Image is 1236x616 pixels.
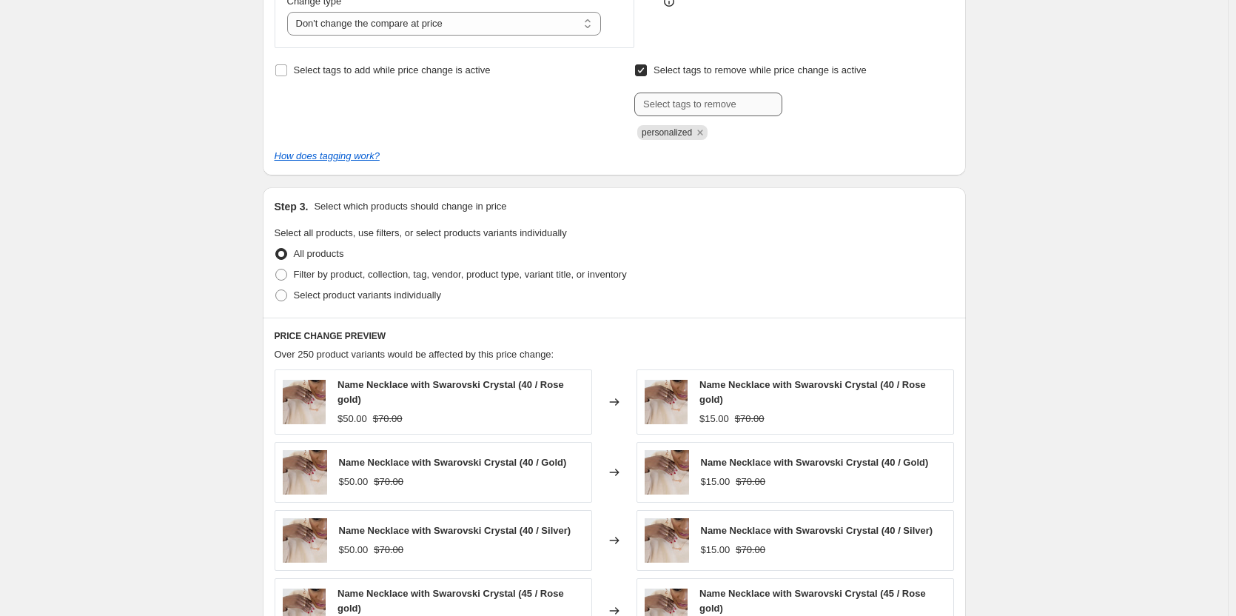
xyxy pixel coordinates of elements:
[693,126,707,139] button: Remove personalized
[699,412,729,426] div: $15.00
[294,248,344,259] span: All products
[736,543,765,558] strike: $70.00
[642,127,692,138] span: personalized
[634,93,782,116] input: Select tags to remove
[294,289,441,301] span: Select product variants individually
[645,380,688,424] img: DSC_0247_80x.jpg
[339,543,369,558] div: $50.00
[699,379,926,405] span: Name Necklace with Swarovski Crystal (40 / Rose gold)
[275,150,380,161] a: How does tagging work?
[701,475,730,489] div: $15.00
[701,457,929,468] span: Name Necklace with Swarovski Crystal (40 / Gold)
[701,543,730,558] div: $15.00
[645,518,689,563] img: DSC_0247_80x.jpg
[699,588,926,614] span: Name Necklace with Swarovski Crystal (45 / Rose gold)
[339,525,571,536] span: Name Necklace with Swarovski Crystal (40 / Silver)
[294,269,627,280] span: Filter by product, collection, tag, vendor, product type, variant title, or inventory
[339,457,567,468] span: Name Necklace with Swarovski Crystal (40 / Gold)
[654,64,867,76] span: Select tags to remove while price change is active
[283,518,327,563] img: DSC_0247_80x.jpg
[337,379,564,405] span: Name Necklace with Swarovski Crystal (40 / Rose gold)
[337,588,564,614] span: Name Necklace with Swarovski Crystal (45 / Rose gold)
[339,475,369,489] div: $50.00
[645,450,689,495] img: DSC_0247_80x.jpg
[275,199,309,214] h2: Step 3.
[294,64,491,76] span: Select tags to add while price change is active
[736,475,765,489] strike: $70.00
[373,412,403,426] strike: $70.00
[283,380,326,424] img: DSC_0247_80x.jpg
[337,412,367,426] div: $50.00
[314,199,506,214] p: Select which products should change in price
[275,349,554,360] span: Over 250 product variants would be affected by this price change:
[735,412,765,426] strike: $70.00
[374,475,403,489] strike: $70.00
[283,450,327,495] img: DSC_0247_80x.jpg
[275,227,567,238] span: Select all products, use filters, or select products variants individually
[374,543,403,558] strike: $70.00
[275,330,954,342] h6: PRICE CHANGE PREVIEW
[701,525,933,536] span: Name Necklace with Swarovski Crystal (40 / Silver)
